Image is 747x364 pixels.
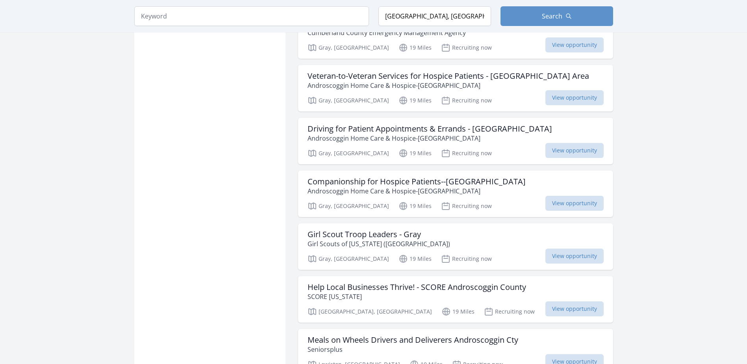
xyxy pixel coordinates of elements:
p: Gray, [GEOGRAPHIC_DATA] [308,96,389,105]
p: Recruiting now [441,254,492,264]
p: Gray, [GEOGRAPHIC_DATA] [308,149,389,158]
span: View opportunity [545,37,604,52]
span: View opportunity [545,196,604,211]
p: Gray, [GEOGRAPHIC_DATA] [308,201,389,211]
span: Search [542,11,562,21]
span: View opportunity [545,90,604,105]
p: Gray, [GEOGRAPHIC_DATA] [308,43,389,52]
p: 19 Miles [399,96,432,105]
span: View opportunity [545,249,604,264]
p: Androscoggin Home Care & Hospice-[GEOGRAPHIC_DATA] [308,81,589,90]
h3: Veteran-to-Veteran Services for Hospice Patients - [GEOGRAPHIC_DATA] Area [308,71,589,81]
a: Wilderness Rescue Team Cumberland County Emergency Management Agency Gray, [GEOGRAPHIC_DATA] 19 M... [298,12,613,59]
p: 19 Miles [399,254,432,264]
h3: Meals on Wheels Drivers and Deliverers Androscoggin Cty [308,335,518,345]
p: Recruiting now [484,307,535,316]
a: Help Local Businesses Thrive! - SCORE Androscoggin County SCORE [US_STATE] [GEOGRAPHIC_DATA], [GE... [298,276,613,323]
p: Cumberland County Emergency Management Agency [308,28,466,37]
p: 19 Miles [441,307,475,316]
p: 19 Miles [399,43,432,52]
p: Girl Scouts of [US_STATE] ([GEOGRAPHIC_DATA]) [308,239,450,249]
p: Androscoggin Home Care & Hospice-[GEOGRAPHIC_DATA] [308,186,526,196]
p: [GEOGRAPHIC_DATA], [GEOGRAPHIC_DATA] [308,307,432,316]
a: Girl Scout Troop Leaders - Gray Girl Scouts of [US_STATE] ([GEOGRAPHIC_DATA]) Gray, [GEOGRAPHIC_D... [298,223,613,270]
p: Recruiting now [441,201,492,211]
p: Gray, [GEOGRAPHIC_DATA] [308,254,389,264]
p: 19 Miles [399,149,432,158]
button: Search [500,6,613,26]
h3: Girl Scout Troop Leaders - Gray [308,230,450,239]
p: SCORE [US_STATE] [308,292,526,301]
input: Location [378,6,491,26]
p: Androscoggin Home Care & Hospice-[GEOGRAPHIC_DATA] [308,134,552,143]
span: View opportunity [545,143,604,158]
h3: Companionship for Hospice Patients--[GEOGRAPHIC_DATA] [308,177,526,186]
h3: Driving for Patient Appointments & Errands - [GEOGRAPHIC_DATA] [308,124,552,134]
p: 19 Miles [399,201,432,211]
a: Veteran-to-Veteran Services for Hospice Patients - [GEOGRAPHIC_DATA] Area Androscoggin Home Care ... [298,65,613,111]
p: Seniorsplus [308,345,518,354]
a: Companionship for Hospice Patients--[GEOGRAPHIC_DATA] Androscoggin Home Care & Hospice-[GEOGRAPHI... [298,171,613,217]
a: Driving for Patient Appointments & Errands - [GEOGRAPHIC_DATA] Androscoggin Home Care & Hospice-[... [298,118,613,164]
p: Recruiting now [441,149,492,158]
span: View opportunity [545,301,604,316]
p: Recruiting now [441,96,492,105]
p: Recruiting now [441,43,492,52]
input: Keyword [134,6,369,26]
h3: Help Local Businesses Thrive! - SCORE Androscoggin County [308,282,526,292]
